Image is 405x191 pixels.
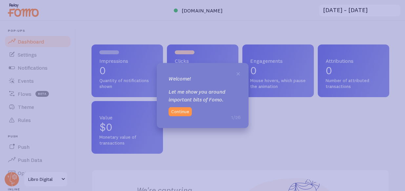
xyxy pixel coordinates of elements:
p: Welcome! [169,75,237,82]
button: Continue [169,107,192,116]
div: Let me show you around important bits of Fomo. [169,75,237,103]
span: 1/26 [231,113,241,120]
span: × [236,68,241,78]
button: Close Tour [236,71,241,76]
